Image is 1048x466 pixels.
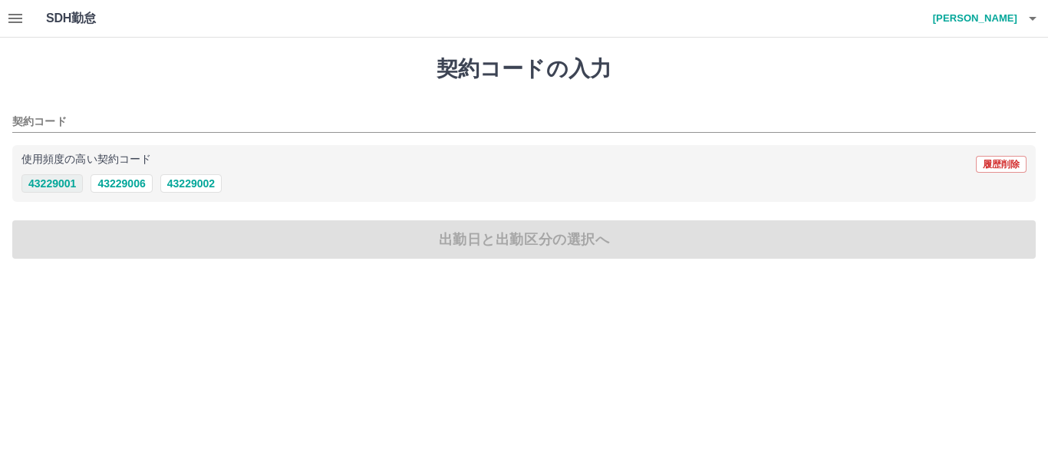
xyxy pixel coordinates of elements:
p: 使用頻度の高い契約コード [21,154,151,165]
button: 43229001 [21,174,83,193]
button: 43229006 [91,174,152,193]
button: 履歴削除 [976,156,1027,173]
h1: 契約コードの入力 [12,56,1036,82]
button: 43229002 [160,174,222,193]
